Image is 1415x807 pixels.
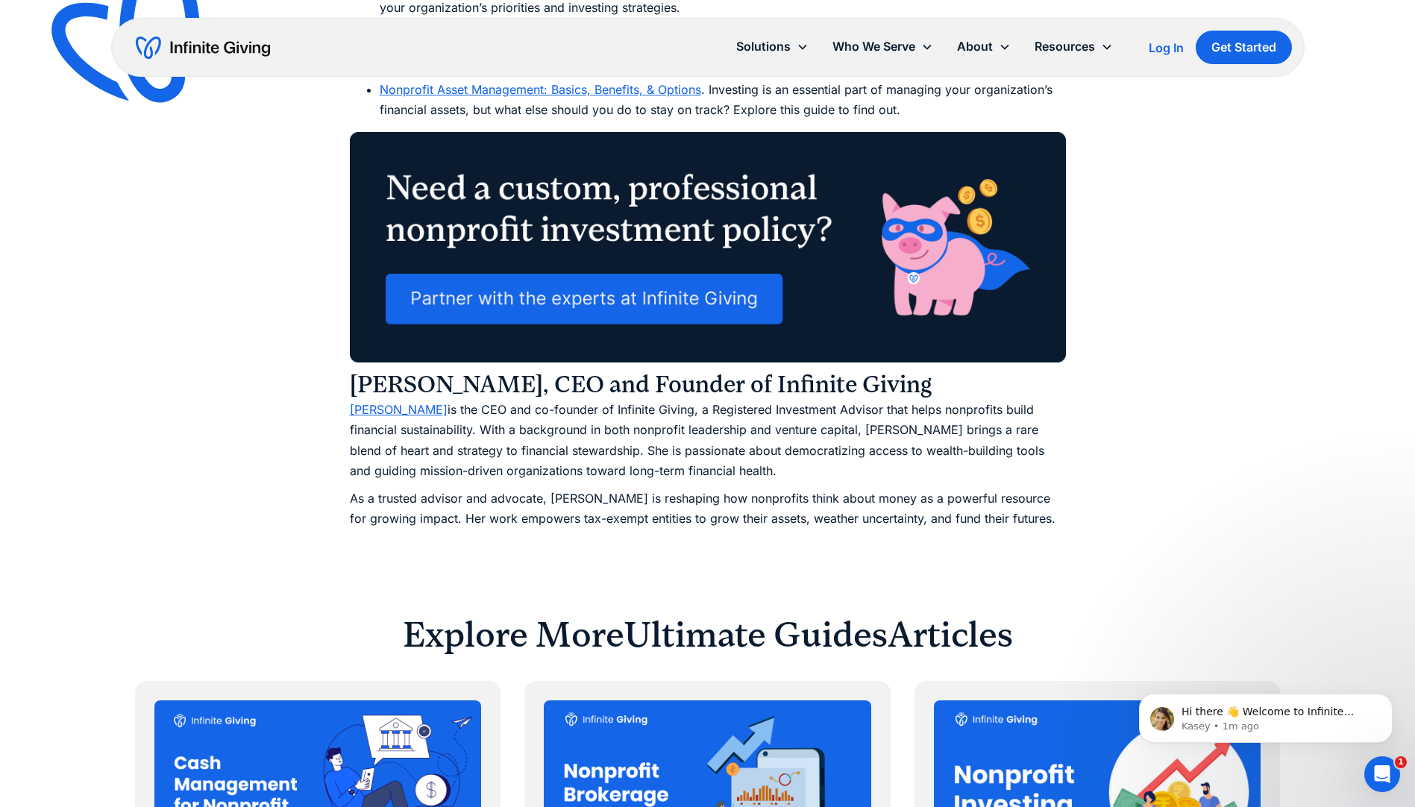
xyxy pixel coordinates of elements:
[1149,39,1184,57] a: Log In
[350,489,1066,529] p: As a trusted advisor and advocate, [PERSON_NAME] is reshaping how nonprofits think about money as...
[1149,42,1184,54] div: Log In
[350,370,1066,400] h3: [PERSON_NAME], CEO and Founder of Infinite Giving
[736,37,791,57] div: Solutions
[350,402,448,417] a: [PERSON_NAME]
[724,31,821,63] div: Solutions
[380,80,1066,120] li: . Investing is an essential part of managing your organization’s financial assets, but what else ...
[832,37,915,57] div: Who We Serve
[380,82,701,97] a: Nonprofit Asset Management: Basics, Benefits, & Options
[624,612,888,657] h2: Ultimate Guides
[957,37,993,57] div: About
[1023,31,1125,63] div: Resources
[1035,37,1095,57] div: Resources
[945,31,1023,63] div: About
[1395,756,1407,768] span: 1
[1196,31,1292,64] a: Get Started
[350,132,1066,362] img: Need a custom, professional nonprofit investment policy? Partner with the experts at Infinite Giv...
[350,400,1066,481] p: is the CEO and co-founder of Infinite Giving, a Registered Investment Advisor that helps nonprofi...
[821,31,945,63] div: Who We Serve
[403,612,624,657] h2: Explore More
[136,36,270,60] a: home
[1364,756,1400,792] iframe: Intercom live chat
[888,612,1013,657] h2: Articles
[1117,662,1415,767] iframe: Intercom notifications message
